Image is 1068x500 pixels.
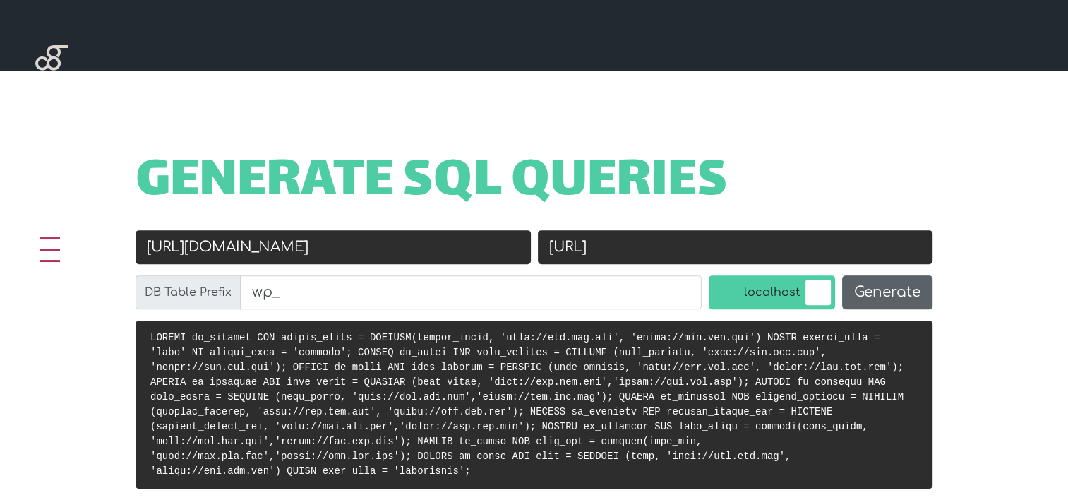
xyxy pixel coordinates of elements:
label: DB Table Prefix [136,275,241,309]
label: localhost [709,275,835,309]
span: Generate SQL Queries [136,161,728,205]
input: New URL [538,230,933,264]
code: LOREMI do_sitamet CON adipis_elits = DOEIUSM(tempor_incid, 'utla://etd.mag.ali', 'enima://min.ven... [150,332,904,477]
input: Old URL [136,230,531,264]
button: Generate [842,275,932,309]
img: Blackgate [35,45,68,151]
input: wp_ [240,275,702,309]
